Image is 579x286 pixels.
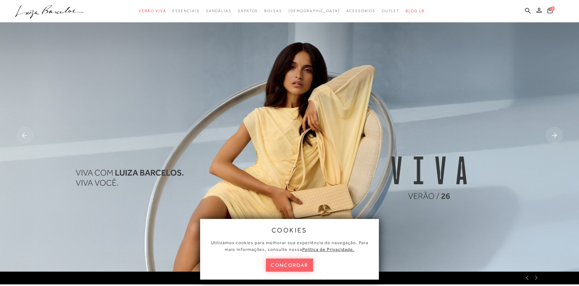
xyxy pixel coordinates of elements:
[289,9,340,13] span: [DEMOGRAPHIC_DATA]
[206,9,231,13] span: Sandálias
[211,240,368,252] span: Utilizamos cookies para melhorar sua experiência de navegação. Para mais informações, consulte nossa
[406,9,424,13] span: BLOG LB
[382,5,400,17] a: noSubCategoriesText
[172,5,199,17] a: noSubCategoriesText
[238,9,258,13] span: Sapatos
[346,5,375,17] a: noSubCategoriesText
[264,9,282,13] span: Bolsas
[172,9,199,13] span: Essenciais
[266,259,313,272] button: concordar
[302,247,355,252] a: Política de Privacidade.
[550,6,555,11] span: 0
[206,5,231,17] a: noSubCategoriesText
[139,5,166,17] a: noSubCategoriesText
[238,5,258,17] a: noSubCategoriesText
[346,9,375,13] span: Acessórios
[272,227,307,234] span: cookies
[545,7,554,16] button: 0
[264,5,282,17] a: noSubCategoriesText
[382,9,400,13] span: Outlet
[289,5,340,17] a: noSubCategoriesText
[139,9,166,13] span: Verão Viva
[406,5,424,17] a: BLOG LB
